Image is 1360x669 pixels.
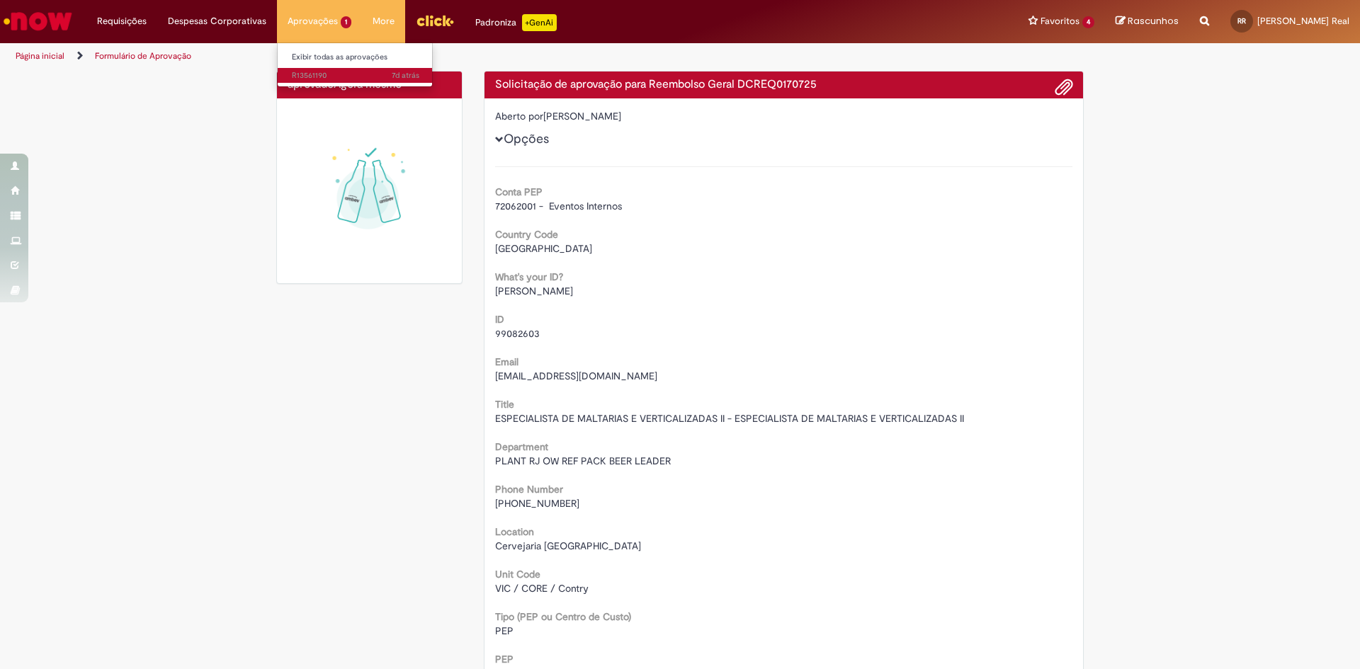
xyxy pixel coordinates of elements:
b: Phone Number [495,483,563,496]
ul: Trilhas de página [11,43,896,69]
img: sucesso_1.gif [288,109,451,273]
span: 1 [341,16,351,28]
span: ESPECIALISTA DE MALTARIAS E VERTICALIZADAS II - ESPECIALISTA DE MALTARIAS E VERTICALIZADAS II [495,412,964,425]
span: [PERSON_NAME] [495,285,573,297]
ul: Aprovações [277,42,433,87]
time: 24/09/2025 01:05:21 [392,70,419,81]
span: Aprovações [288,14,338,28]
div: Padroniza [475,14,557,31]
span: PEP [495,624,514,637]
a: Aberto R13561190 : [278,68,433,84]
span: [PHONE_NUMBER] [495,497,579,510]
b: ID [495,313,504,326]
span: [EMAIL_ADDRESS][DOMAIN_NAME] [495,370,657,382]
b: Department [495,440,548,453]
span: RR [1237,16,1246,25]
b: Country Code [495,228,558,241]
span: Requisições [97,14,147,28]
span: R13561190 [292,70,419,81]
h4: Solicitação de aprovação para Reembolso Geral DCREQ0170725 [495,79,1073,91]
b: Tipo (PEP ou Centro de Custo) [495,610,631,623]
span: 99082603 [495,327,540,340]
span: Cervejaria [GEOGRAPHIC_DATA] [495,539,641,552]
b: Title [495,398,514,411]
h4: aprovado [288,79,451,91]
a: Página inicial [16,50,64,62]
span: Rascunhos [1128,14,1179,28]
div: [PERSON_NAME] [495,109,1073,127]
span: Favoritos [1041,14,1079,28]
img: click_logo_yellow_360x200.png [416,10,454,31]
b: What's your ID? [495,270,563,283]
b: Unit Code [495,568,540,581]
a: Rascunhos [1116,15,1179,28]
span: PLANT RJ OW REF PACK BEER LEADER [495,454,671,467]
b: Conta PEP [495,185,543,198]
a: Exibir todas as aprovações [278,50,433,65]
b: Location [495,525,534,538]
span: More [373,14,395,28]
span: [GEOGRAPHIC_DATA] [495,242,592,255]
span: [PERSON_NAME] Real [1257,15,1349,27]
a: Formulário de Aprovação [95,50,191,62]
b: Email [495,355,518,368]
span: 7d atrás [392,70,419,81]
span: 4 [1082,16,1094,28]
img: ServiceNow [1,7,74,35]
label: Aberto por [495,109,543,123]
span: VIC / CORE / Contry [495,582,589,595]
span: 72062001 - Eventos Internos [495,200,622,212]
b: PEP [495,653,514,665]
span: Despesas Corporativas [168,14,266,28]
p: +GenAi [522,14,557,31]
